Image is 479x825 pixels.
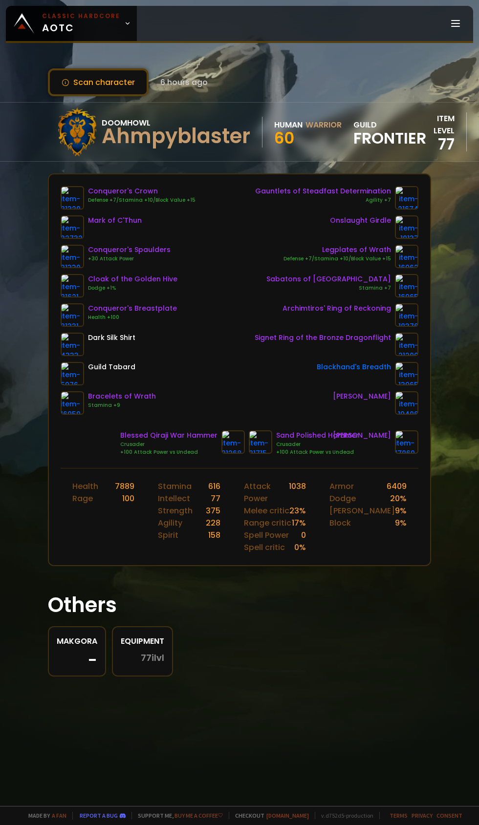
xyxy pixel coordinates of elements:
[61,245,84,268] img: item-21330
[330,215,391,226] div: Onslaught Girdle
[57,635,97,647] div: Makgora
[294,541,306,553] div: 0 %
[266,812,309,819] a: [DOMAIN_NAME]
[88,274,177,284] div: Cloak of the Golden Hive
[395,333,418,356] img: item-21200
[395,517,407,529] div: 9 %
[48,626,106,677] a: Makgora-
[131,812,223,819] span: Support me,
[57,653,97,668] div: -
[353,119,426,146] div: guild
[115,480,134,492] div: 7889
[88,314,177,321] div: Health +100
[61,215,84,239] img: item-22732
[436,812,462,819] a: Consent
[42,12,120,21] small: Classic Hardcore
[333,391,391,402] div: [PERSON_NAME]
[283,245,391,255] div: Legplates of Wrath
[120,430,218,441] div: Blessed Qiraji War Hammer
[206,517,220,529] div: 228
[289,505,306,517] div: 23 %
[244,517,291,529] div: Range critic
[395,274,418,297] img: item-16965
[102,129,250,144] div: Ahmpyblaster
[301,529,306,541] div: 0
[353,131,426,146] span: Frontier
[6,6,137,41] a: Classic HardcoreAOTC
[112,626,173,677] a: Equipment77ilvl
[174,812,223,819] a: Buy me a coffee
[158,517,182,529] div: Agility
[244,505,289,517] div: Melee critic
[88,196,196,204] div: Defense +7/Stamina +10/Block Value +15
[72,492,93,505] div: Rage
[102,117,250,129] div: Doomhowl
[244,480,289,505] div: Attack Power
[305,119,342,131] div: Warrior
[88,303,177,314] div: Conqueror's Breastplate
[426,137,455,151] div: 77
[255,196,391,204] div: Agility +7
[61,333,84,356] img: item-4333
[160,76,208,88] span: 6 hours ago
[88,333,135,343] div: Dark Silk Shirt
[276,441,359,448] div: Crusader
[274,127,294,149] span: 60
[244,541,285,553] div: Spell critic
[206,505,220,517] div: 375
[61,303,84,327] img: item-21331
[395,303,418,327] img: item-19376
[48,68,149,96] button: Scan character
[329,505,395,517] div: [PERSON_NAME]
[244,529,289,541] div: Spell Power
[292,517,306,529] div: 17 %
[120,448,218,456] div: +100 Attack Power vs Undead
[61,391,84,415] img: item-16959
[255,186,391,196] div: Gauntlets of Steadfast Determination
[329,492,356,505] div: Dodge
[61,274,84,297] img: item-21621
[387,480,407,492] div: 6409
[426,112,455,137] div: item level
[88,362,135,372] div: Guild Tabard
[61,186,84,210] img: item-21329
[317,362,391,372] div: Blackhand's Breadth
[395,362,418,385] img: item-13965
[141,653,164,663] span: 77 ilvl
[329,480,354,492] div: Armor
[52,812,66,819] a: a fan
[208,529,220,541] div: 158
[266,274,391,284] div: Sabatons of [GEOGRAPHIC_DATA]
[88,391,156,402] div: Bracelets of Wrath
[158,492,190,505] div: Intellect
[395,505,407,517] div: 9 %
[395,186,418,210] img: item-21674
[158,505,193,517] div: Strength
[412,812,433,819] a: Privacy
[80,812,118,819] a: Report a bug
[395,430,418,454] img: item-17069
[88,284,177,292] div: Dodge +1%
[395,245,418,268] img: item-16962
[276,430,359,441] div: Sand Polished Hammer
[333,430,391,441] div: [PERSON_NAME]
[395,215,418,239] img: item-19137
[121,635,164,647] div: Equipment
[289,480,306,505] div: 1038
[88,255,171,263] div: +30 Attack Power
[274,119,303,131] div: Human
[88,245,171,255] div: Conqueror's Spaulders
[88,402,156,409] div: Stamina +9
[120,441,218,448] div: Crusader
[88,215,142,226] div: Mark of C'Thun
[61,362,84,385] img: item-5976
[208,480,220,492] div: 616
[276,448,359,456] div: +100 Attack Power vs Undead
[72,480,98,492] div: Health
[211,492,220,505] div: 77
[283,255,391,263] div: Defense +7/Stamina +10/Block Value +15
[48,590,431,620] h1: Others
[42,12,120,35] span: AOTC
[255,333,391,343] div: Signet Ring of the Bronze Dragonflight
[158,529,178,541] div: Spirit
